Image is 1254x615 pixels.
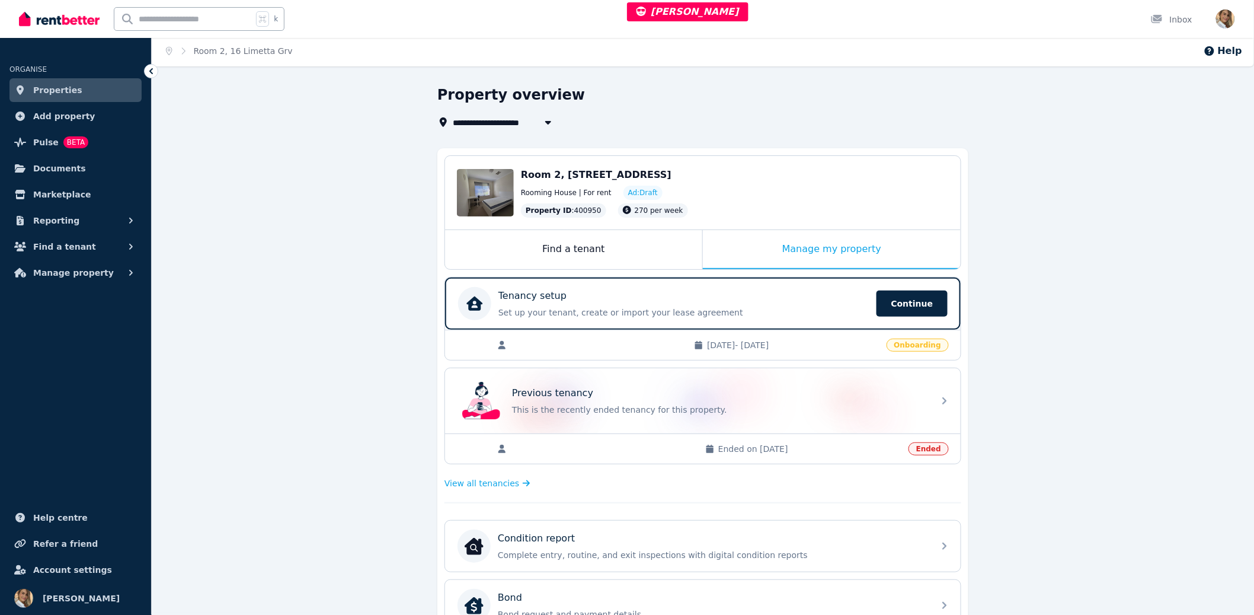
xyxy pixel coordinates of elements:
[718,443,901,455] span: Ended on [DATE]
[9,183,142,206] a: Marketplace
[526,206,572,215] span: Property ID
[521,169,671,180] span: Room 2, [STREET_ADDRESS]
[445,521,961,572] a: Condition reportCondition reportComplete entry, routine, and exit inspections with digital condit...
[194,46,293,56] a: Room 2, 16 Limetta Grv
[635,206,683,215] span: 270 per week
[19,10,100,28] img: RentBetter
[63,136,88,148] span: BETA
[887,339,949,352] span: Onboarding
[9,157,142,180] a: Documents
[9,235,142,259] button: Find a tenant
[33,214,79,228] span: Reporting
[498,289,567,303] p: Tenancy setup
[9,130,142,154] a: PulseBETA
[628,188,658,197] span: Ad: Draft
[498,531,575,546] p: Condition report
[152,36,307,66] nav: Breadcrumb
[9,78,142,102] a: Properties
[707,339,879,351] span: [DATE] - [DATE]
[636,6,739,17] span: [PERSON_NAME]
[1204,44,1242,58] button: Help
[512,386,593,400] p: Previous tenancy
[9,65,47,74] span: ORGANISE
[445,278,961,330] a: Tenancy setupSet up your tenant, create or import your lease agreementContinue
[1216,9,1235,28] img: Jodie Cartmer
[498,591,522,605] p: Bond
[444,477,519,489] span: View all tenancies
[462,382,500,420] img: Previous tenancy
[274,14,278,24] span: k
[465,537,484,556] img: Condition report
[498,549,927,561] p: Complete entry, routine, and exit inspections with digital condition reports
[9,209,142,232] button: Reporting
[33,266,114,280] span: Manage property
[33,161,86,176] span: Documents
[703,230,961,269] div: Manage my property
[521,188,612,197] span: Rooming House | For rent
[437,85,585,104] h1: Property overview
[33,511,88,525] span: Help centre
[876,291,948,317] span: Continue
[43,591,120,606] span: [PERSON_NAME]
[521,203,606,218] div: : 400950
[33,187,91,202] span: Marketplace
[1151,14,1192,26] div: Inbox
[445,368,961,434] a: Previous tenancyPrevious tenancyThis is the recently ended tenancy for this property.
[9,558,142,582] a: Account settings
[33,537,98,551] span: Refer a friend
[512,404,927,416] p: This is the recently ended tenancy for this property.
[444,477,530,489] a: View all tenancies
[33,109,95,123] span: Add property
[14,589,33,608] img: Jodie Cartmer
[445,230,702,269] div: Find a tenant
[498,307,869,318] p: Set up your tenant, create or import your lease agreement
[908,442,949,455] span: Ended
[33,83,82,97] span: Properties
[33,135,59,149] span: Pulse
[9,104,142,128] a: Add property
[33,240,96,254] span: Find a tenant
[9,532,142,556] a: Refer a friend
[465,596,484,615] img: Bond
[9,506,142,530] a: Help centre
[33,563,112,577] span: Account settings
[9,261,142,285] button: Manage property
